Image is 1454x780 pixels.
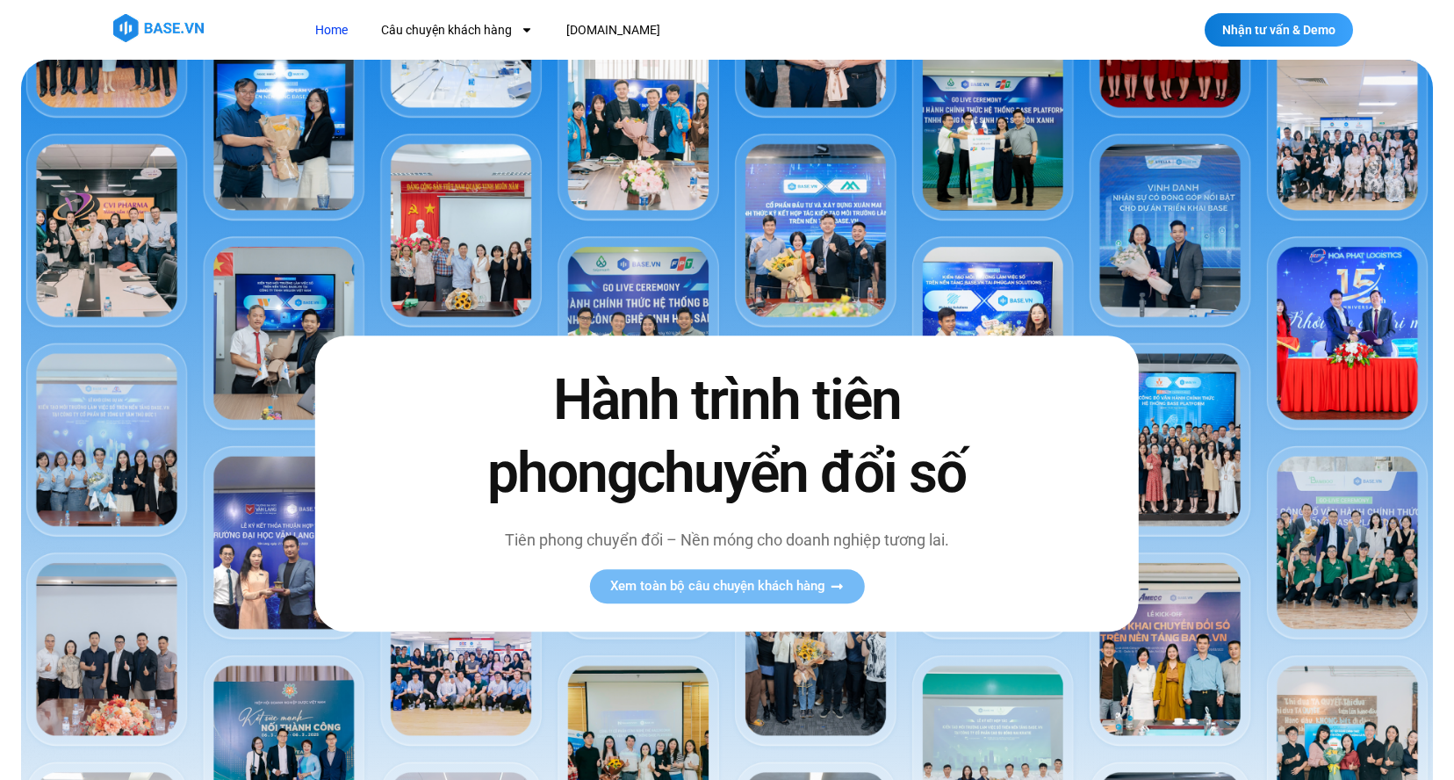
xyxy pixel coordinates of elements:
span: Nhận tư vấn & Demo [1222,24,1335,36]
nav: Menu [302,14,983,47]
h2: Hành trình tiên phong [450,365,1004,510]
p: Tiên phong chuyển đổi – Nền móng cho doanh nghiệp tương lai. [450,528,1004,552]
a: Xem toàn bộ câu chuyện khách hàng [589,569,864,603]
a: Nhận tư vấn & Demo [1205,13,1353,47]
span: chuyển đổi số [637,441,966,507]
span: Xem toàn bộ câu chuyện khách hàng [610,580,825,593]
a: [DOMAIN_NAME] [553,14,673,47]
a: Câu chuyện khách hàng [368,14,546,47]
a: Home [302,14,361,47]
